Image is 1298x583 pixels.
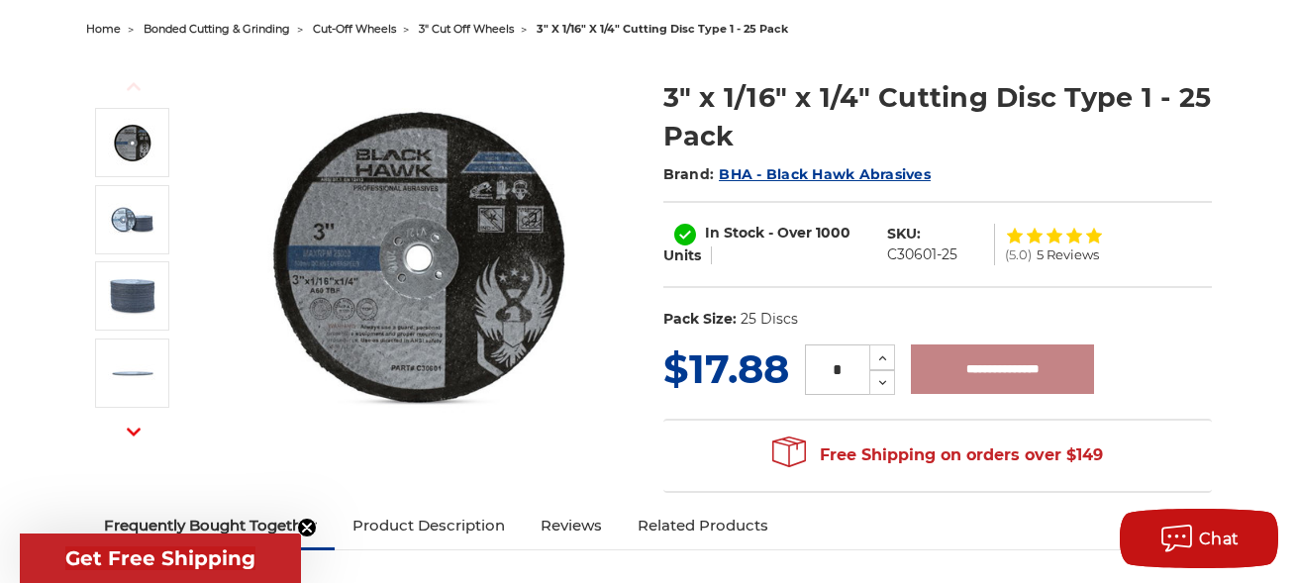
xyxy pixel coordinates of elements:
span: Units [663,246,701,264]
div: Get Free ShippingClose teaser [20,534,301,583]
span: Get Free Shipping [65,546,255,570]
img: 3” x .0625” x 1/4” Die Grinder Cut-Off Wheels by Black Hawk Abrasives [108,118,157,167]
dd: C30601-25 [887,244,957,265]
button: Chat [1120,509,1278,568]
span: - Over [768,224,812,242]
button: Next [110,411,157,453]
span: In Stock [705,224,764,242]
dt: Pack Size: [663,309,737,330]
a: home [86,22,121,36]
a: bonded cutting & grinding [144,22,290,36]
a: 3" cut off wheels [419,22,514,36]
img: 3” x 1/16th x 1/4” Die Grinder Wiz Wheels [108,195,157,244]
button: Close teaser [297,518,317,537]
img: 3” x .0625” x 1/4” Die Grinder Cut-Off Wheels by Black Hawk Abrasives [224,57,620,453]
dt: SKU: [887,224,921,244]
button: Previous [110,65,157,108]
span: 3" x 1/16" x 1/4" cutting disc type 1 - 25 pack [537,22,788,36]
a: Reviews [523,504,620,547]
span: Chat [1199,530,1240,548]
a: BHA - Black Hawk Abrasives [719,165,931,183]
span: (5.0) [1005,248,1032,261]
h1: 3" x 1/16" x 1/4" Cutting Disc Type 1 - 25 Pack [663,78,1212,155]
img: 3” Wiz Wheels [108,348,157,398]
dd: 25 Discs [741,309,798,330]
a: Related Products [620,504,786,547]
span: Brand: [663,165,715,183]
span: 5 Reviews [1037,248,1099,261]
a: Product Description [335,504,523,547]
img: 3” Die Grinder Cutting Wheels [108,271,157,321]
span: 1000 [816,224,850,242]
a: Frequently Bought Together [86,504,335,547]
a: cut-off wheels [313,22,396,36]
span: $17.88 [663,344,789,393]
span: Free Shipping on orders over $149 [772,436,1103,475]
